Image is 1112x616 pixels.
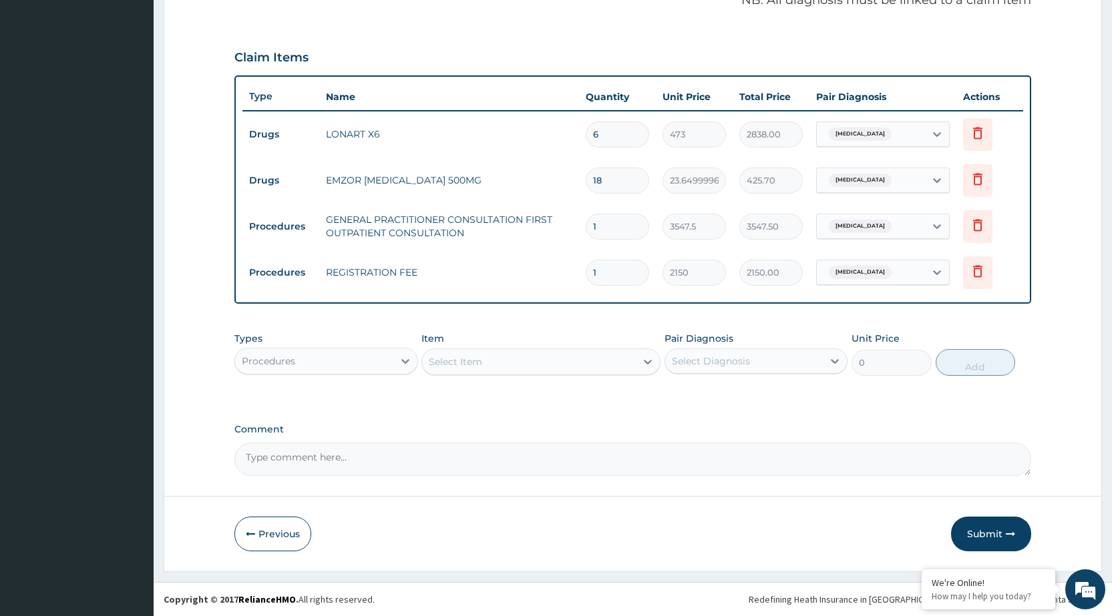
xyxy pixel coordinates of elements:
div: Chat with us now [69,75,224,92]
td: Drugs [242,122,319,147]
th: Type [242,84,319,109]
a: RelianceHMO [238,593,296,605]
th: Pair Diagnosis [809,83,956,110]
td: Procedures [242,214,319,239]
div: We're Online! [932,577,1045,589]
div: Select Item [429,355,482,368]
button: Add [936,349,1015,376]
td: Procedures [242,260,319,285]
div: Procedures [242,354,295,368]
span: [MEDICAL_DATA] [829,127,892,141]
span: [MEDICAL_DATA] [829,220,892,233]
label: Unit Price [852,332,900,345]
th: Total Price [733,83,809,110]
span: [MEDICAL_DATA] [829,266,892,279]
td: LONART X6 [319,121,579,147]
h3: Claim Items [234,51,309,65]
th: Name [319,83,579,110]
div: Minimize live chat window [219,7,251,39]
strong: Copyright © 2017 . [164,593,299,605]
span: [MEDICAL_DATA] [829,174,892,187]
td: GENERAL PRACTITIONER CONSULTATION FIRST OUTPATIENT CONSULTATION [319,206,579,246]
th: Actions [956,83,1023,110]
th: Unit Price [656,83,733,110]
button: Previous [234,517,311,551]
span: We're online! [77,168,184,303]
label: Types [234,333,262,344]
td: Drugs [242,168,319,193]
p: How may I help you today? [932,591,1045,602]
td: REGISTRATION FEE [319,259,579,286]
img: d_794563401_company_1708531726252_794563401 [25,67,54,100]
td: EMZOR [MEDICAL_DATA] 500MG [319,167,579,194]
div: Redefining Heath Insurance in [GEOGRAPHIC_DATA] using Telemedicine and Data Science! [749,593,1102,606]
footer: All rights reserved. [154,582,1112,616]
label: Item [421,332,444,345]
label: Pair Diagnosis [665,332,733,345]
th: Quantity [579,83,656,110]
div: Select Diagnosis [672,354,750,368]
textarea: Type your message and hit 'Enter' [7,364,254,411]
label: Comment [234,424,1031,435]
button: Submit [951,517,1031,551]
